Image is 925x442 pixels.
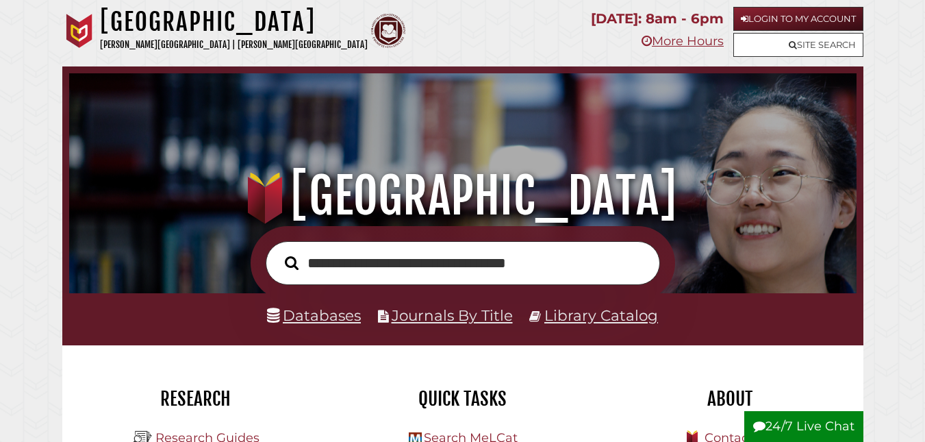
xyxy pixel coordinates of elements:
h1: [GEOGRAPHIC_DATA] [100,7,368,37]
h2: Research [73,387,319,410]
button: Search [278,252,305,273]
a: Journals By Title [392,306,513,324]
p: [DATE]: 8am - 6pm [591,7,724,31]
h2: About [607,387,853,410]
h1: [GEOGRAPHIC_DATA] [83,166,843,226]
a: Login to My Account [733,7,863,31]
img: Calvin Theological Seminary [371,14,405,48]
h2: Quick Tasks [340,387,586,410]
a: Databases [267,306,361,324]
a: Site Search [733,33,863,57]
a: Library Catalog [544,306,658,324]
i: Search [285,256,299,271]
p: [PERSON_NAME][GEOGRAPHIC_DATA] | [PERSON_NAME][GEOGRAPHIC_DATA] [100,37,368,53]
a: More Hours [642,34,724,49]
img: Calvin University [62,14,97,48]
